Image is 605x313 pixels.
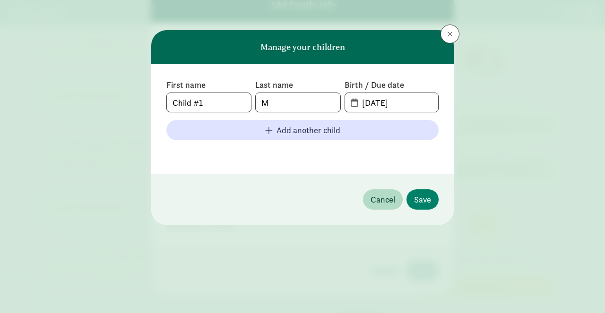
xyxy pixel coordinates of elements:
span: Save [414,193,431,206]
label: First name [166,79,251,91]
label: Birth / Due date [345,79,439,91]
span: Add another child [277,124,340,136]
input: MM-DD-YYYY [356,93,438,112]
label: Last name [255,79,340,91]
span: Cancel [371,193,395,206]
button: Add another child [166,120,439,140]
button: Cancel [363,189,403,210]
h6: Manage your children [260,42,345,52]
button: Save [406,189,439,210]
